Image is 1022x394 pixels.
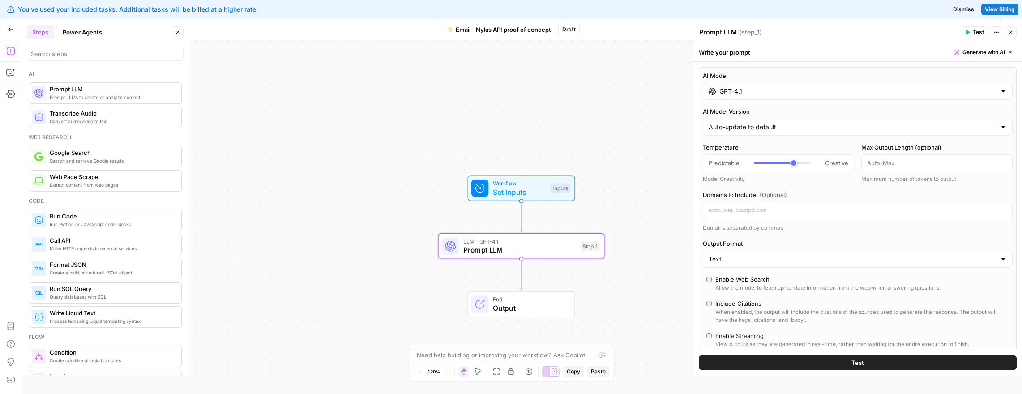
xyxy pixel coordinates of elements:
[50,348,174,357] span: Condition
[861,175,1013,183] div: Maximum number of tokens to output
[438,175,605,201] div: WorkflowSet InputsInputs
[50,172,174,181] span: Web Page Scrape
[739,28,762,37] span: ( step_1 )
[867,158,1007,167] input: Auto-Max
[550,183,570,193] div: Inputs
[50,94,174,101] span: Prompt LLMs to create or analyze content
[709,158,740,167] span: Predictable
[981,4,1018,15] a: View Billing
[953,5,974,13] span: Dismiss
[709,123,996,132] input: Auto-update to default
[962,48,1005,56] span: Generate with AI
[50,308,174,317] span: Write Liquid Text
[587,366,609,377] button: Paste
[493,295,566,304] span: End
[50,269,174,276] span: Create a valid, structured JSON object
[29,197,182,205] div: Code
[50,317,174,325] span: Process text using Liquid templating syntax
[949,4,978,15] button: Dismiss
[706,333,712,338] input: Enable StreamingView outputs as they are generated in real-time, rather than waiting for the enti...
[50,109,174,118] span: Transcribe Audio
[715,275,770,284] div: Enable Web Search
[693,43,1022,61] div: Write your prompt
[715,284,941,292] div: Allow the model to fetch up-to-date information from the web when answering questions.
[50,260,174,269] span: Format JSON
[520,259,523,291] g: Edge from step_1 to end
[715,308,1009,324] div: When enabled, the output will include the citations of the sources used to generate the response....
[760,190,787,199] span: (Optional)
[463,244,576,255] span: Prompt LLM
[27,25,54,39] button: Steps
[7,5,602,14] div: You've used your included tasks. Additional tasks will be billed at a higher rate.
[50,212,174,221] span: Run Code
[715,340,969,348] div: View outputs as they are generated in real-time, rather than waiting for the entire execution to ...
[861,143,1013,152] label: Max Output Length (optional)
[719,87,996,96] input: Select a model
[29,333,182,341] div: Flow
[50,157,174,164] span: Search and retrieve Google results
[715,299,761,308] div: Include Citations
[50,118,174,125] span: Convert audio/video to text
[29,133,182,141] div: Web research
[57,25,107,39] button: Power Agents
[50,236,174,245] span: Call API
[438,291,605,317] div: EndOutput
[703,143,854,152] label: Temperature
[699,355,1017,370] button: Test
[851,358,864,367] span: Test
[591,368,606,376] span: Paste
[428,368,440,375] span: 120%
[29,70,182,78] div: Ai
[493,179,546,188] span: Workflow
[699,28,737,37] textarea: Prompt LLM
[703,107,1013,116] label: AI Model Version
[567,368,580,376] span: Copy
[50,221,174,228] span: Run Python or JavaScript code blocks
[709,255,996,264] input: Text
[442,22,556,37] button: Email - Nylas API proof of concept
[50,85,174,94] span: Prompt LLM
[50,148,174,157] span: Google Search
[706,301,712,306] input: Include CitationsWhen enabled, the output will include the citations of the sources used to gener...
[562,26,576,34] span: Draft
[961,26,988,38] button: Test
[438,233,605,259] div: LLM · GPT-4.1Prompt LLMStep 1
[50,181,174,188] span: Extract content from web pages
[706,277,712,282] input: Enable Web SearchAllow the model to fetch up-to-date information from the web when answering ques...
[50,357,174,364] span: Create conditional logic branches
[825,158,848,167] span: Creative
[951,47,1017,58] button: Generate with AI
[520,201,523,232] g: Edge from start to step_1
[493,187,546,197] span: Set Inputs
[31,49,180,58] input: Search steps
[563,366,584,377] button: Copy
[50,245,174,252] span: Make HTTP requests to external services
[985,5,1015,13] span: View Billing
[703,175,854,183] div: Model Creativity
[703,190,1013,199] label: Domains to Include
[715,331,764,340] div: Enable Streaming
[703,224,1013,232] div: Domains separated by commas
[703,239,1013,248] label: Output Format
[973,28,984,36] span: Test
[50,284,174,293] span: Run SQL Query
[456,25,551,34] span: Email - Nylas API proof of concept
[50,293,174,300] span: Query databases with SQL
[463,237,576,245] span: LLM · GPT-4.1
[703,71,1013,80] label: AI Model
[493,303,566,313] span: Output
[581,241,600,251] div: Step 1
